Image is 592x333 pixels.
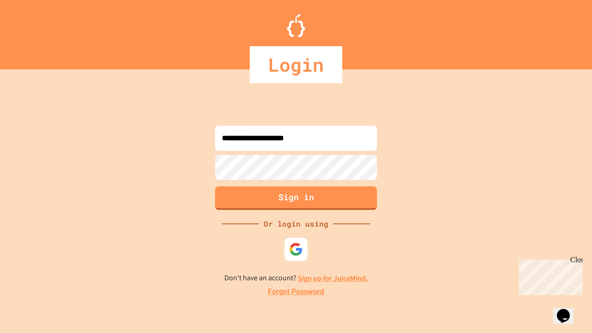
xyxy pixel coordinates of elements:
a: Forgot Password [268,286,324,297]
div: Or login using [259,218,333,229]
button: Sign in [215,186,377,210]
div: Chat with us now!Close [4,4,64,59]
div: Login [250,46,342,83]
img: google-icon.svg [289,242,303,256]
p: Don't have an account? [224,272,368,284]
iframe: chat widget [553,296,583,324]
img: Logo.svg [287,14,305,37]
a: Sign up for JuiceMind. [298,273,368,283]
iframe: chat widget [515,256,583,295]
